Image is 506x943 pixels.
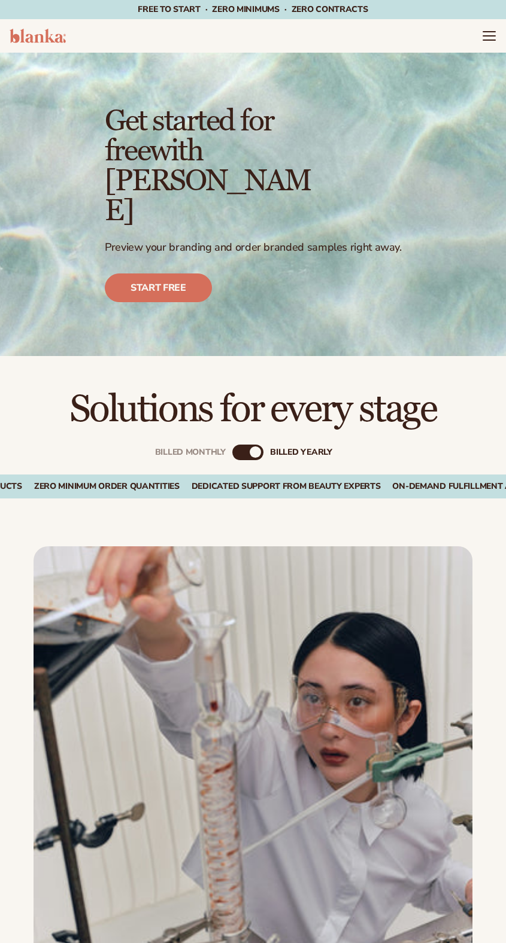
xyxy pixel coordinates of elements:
div: billed Yearly [270,448,332,457]
a: Start free [105,273,212,302]
summary: Menu [482,29,496,43]
div: Zero Minimum Order QuantitieS [34,482,180,492]
h2: Solutions for every stage [34,390,472,430]
p: Preview your branding and order branded samples right away. [105,241,402,254]
span: Free to start · ZERO minimums · ZERO contracts [138,4,368,15]
div: Dedicated Support From Beauty Experts [192,482,381,492]
img: logo [10,29,66,43]
div: Billed Monthly [155,448,226,457]
h1: Get started for free with [PERSON_NAME] [105,107,319,226]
